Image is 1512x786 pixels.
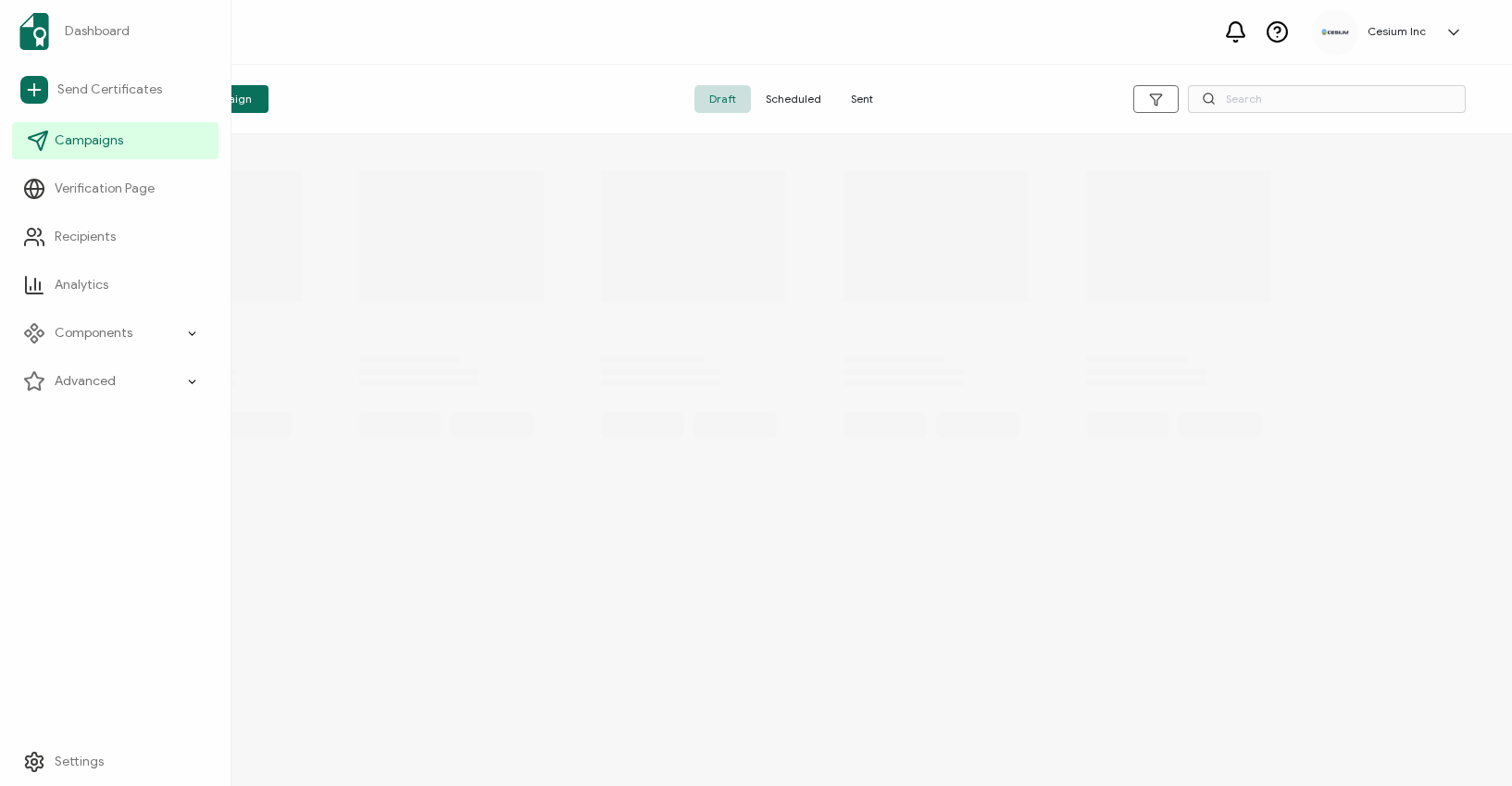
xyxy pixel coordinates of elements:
[12,218,219,256] a: Recipients
[65,22,130,41] span: Dashboard
[751,85,836,113] span: Scheduled
[55,131,123,150] span: Campaigns
[55,180,155,198] span: Verification Page
[55,228,116,246] span: Recipients
[12,6,219,57] a: Dashboard
[1194,577,1512,786] iframe: Chat Widget
[694,85,751,113] span: Draft
[55,372,116,391] span: Advanced
[55,324,132,343] span: Components
[55,753,104,771] span: Settings
[12,743,219,780] a: Settings
[55,276,108,294] span: Analytics
[12,267,219,304] a: Analytics
[19,13,49,50] img: sertifier-logomark-colored.svg
[836,85,888,113] span: Sent
[57,81,162,99] span: Send Certificates
[12,69,219,111] a: Send Certificates
[12,122,219,159] a: Campaigns
[1321,29,1349,34] img: 1abc0e83-7b8f-4e95-bb42-7c8235cfe526.png
[1188,85,1466,113] input: Search
[1368,25,1426,38] h5: Cesium Inc
[12,170,219,207] a: Verification Page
